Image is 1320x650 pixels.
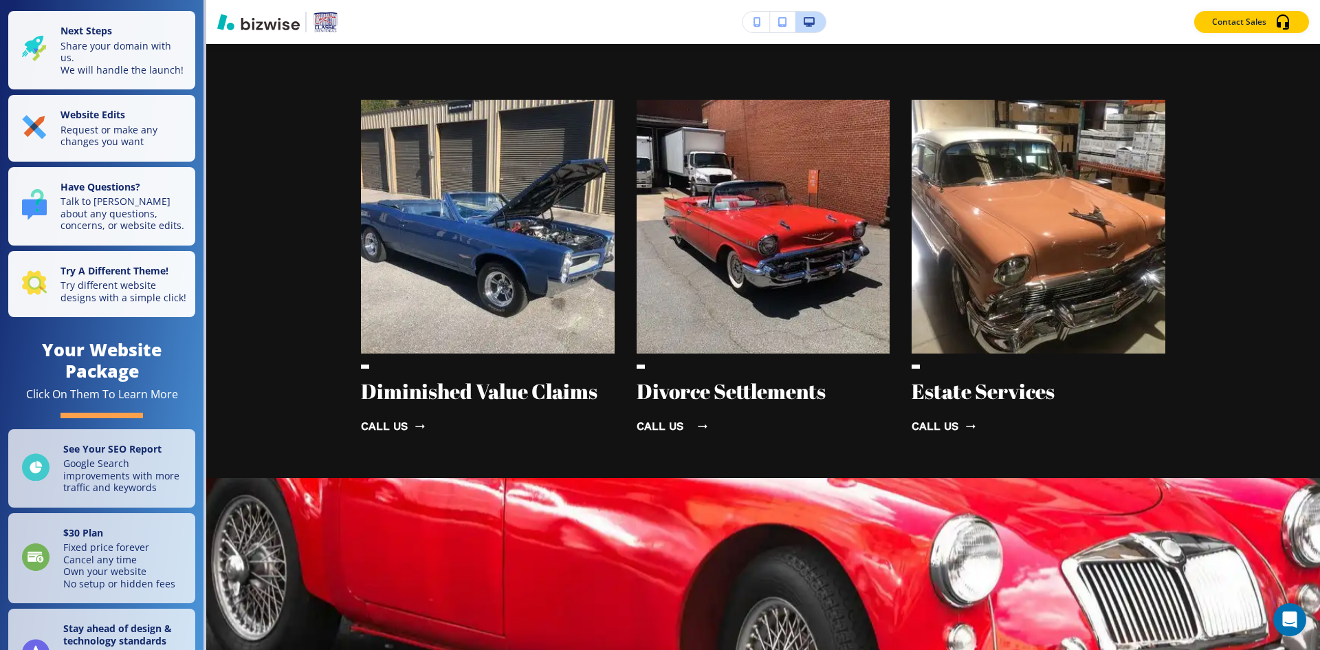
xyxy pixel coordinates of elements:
[63,526,103,539] strong: $ 30 Plan
[217,14,300,30] img: Bizwise Logo
[60,264,168,277] strong: Try A Different Theme!
[26,387,178,402] div: Click On Them To Learn More
[63,541,175,589] p: Fixed price forever Cancel any time Own your website No setup or hidden fees
[8,513,195,604] a: $30 PlanFixed price foreverCancel any timeOwn your websiteNo setup or hidden fees
[1212,16,1266,28] p: Contact Sales
[637,380,890,402] p: Divorce Settlements
[8,95,195,162] button: Website EditsRequest or make any changes you want
[312,11,339,33] img: Your Logo
[8,339,195,382] h4: Your Website Package
[60,124,187,148] p: Request or make any changes you want
[637,408,700,445] a: call us
[60,40,187,76] p: Share your domain with us. We will handle the launch!
[912,100,1165,354] img: <p>Estate Services</p>
[8,167,195,246] button: Have Questions?Talk to [PERSON_NAME] about any questions, concerns, or website edits.
[63,457,187,494] p: Google Search improvements with more traffic and keywords
[60,195,187,232] p: Talk to [PERSON_NAME] about any questions, concerns, or website edits.
[1273,603,1306,636] div: Open Intercom Messenger
[63,622,172,647] strong: Stay ahead of design & technology standards
[60,180,140,193] strong: Have Questions?
[60,279,187,303] p: Try different website designs with a simple click!
[8,251,195,318] button: Try A Different Theme!Try different website designs with a simple click!
[63,442,162,455] strong: See Your SEO Report
[361,408,424,445] a: call us
[361,380,615,402] p: Diminished Value Claims
[912,380,1165,402] p: Estate Services
[8,11,195,89] button: Next StepsShare your domain with us.We will handle the launch!
[361,100,615,354] img: <p>Diminished Value Claims</p>
[60,108,125,121] strong: Website Edits
[8,429,195,508] a: See Your SEO ReportGoogle Search improvements with more traffic and keywords
[60,24,112,37] strong: Next Steps
[912,408,975,445] a: CALL US
[1194,11,1309,33] button: Contact Sales
[637,100,890,354] img: <p>Divorce Settlements</p>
